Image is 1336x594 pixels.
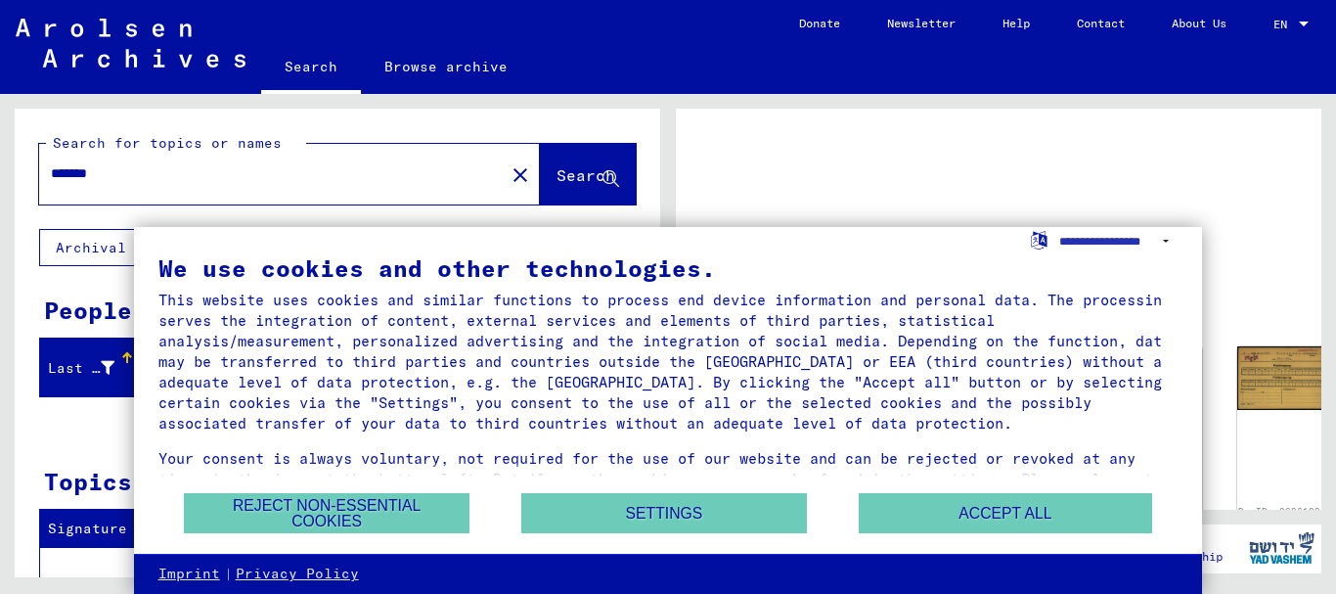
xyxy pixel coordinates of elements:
[53,134,282,152] mat-label: Search for topics or names
[261,43,361,94] a: Search
[1273,18,1295,31] span: EN
[16,19,245,68] img: Arolsen_neg.svg
[44,293,132,328] div: People
[158,256,1179,280] div: We use cookies and other technologies.
[1238,506,1326,530] a: DocID: 2696189 ([PERSON_NAME])
[39,229,246,266] button: Archival tree units
[1237,346,1328,410] img: 001.jpg
[557,165,615,185] span: Search
[158,565,220,584] a: Imprint
[521,493,807,533] button: Settings
[501,155,540,194] button: Clear
[48,358,114,379] div: Last Name
[44,464,132,499] div: Topics
[48,352,139,384] div: Last Name
[184,493,469,533] button: Reject non-essential cookies
[158,290,1179,434] div: This website uses cookies and similar functions to process end device information and personal da...
[859,493,1152,533] button: Accept all
[48,514,179,545] div: Signature
[540,144,636,205] button: Search
[158,448,1179,510] div: Your consent is always voluntary, not required for the use of our website and can be rejected or ...
[509,163,532,187] mat-icon: close
[40,341,135,395] mat-header-cell: Last Name
[236,565,359,584] a: Privacy Policy
[361,43,531,90] a: Browse archive
[48,519,159,539] div: Signature
[1245,524,1318,572] img: yv_logo.png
